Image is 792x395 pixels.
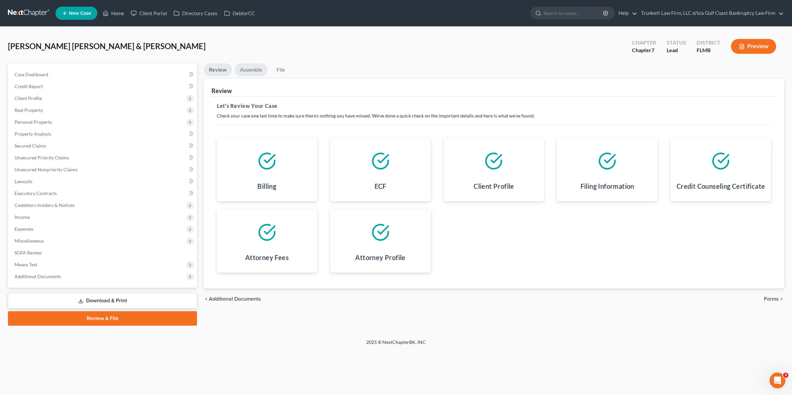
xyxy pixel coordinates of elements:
[9,69,197,81] a: Case Dashboard
[9,152,197,164] a: Unsecured Priority Claims
[544,7,604,19] input: Search by name...
[127,7,170,19] a: Client Portal
[638,7,784,19] a: Trunkett Law Firm, LLC d/b/a Gulf Coast Bankruptcy Law Firm
[15,83,43,89] span: Credit Report
[9,247,197,259] a: SOFA Review
[632,39,656,47] div: Chapter
[270,63,291,76] a: File
[676,181,765,191] h4: Credit Counseling Certificate
[245,253,289,262] h4: Attorney Fees
[15,250,42,255] span: SOFA Review
[9,140,197,152] a: Secured Claims
[770,373,785,388] iframe: Intercom live chat
[355,253,405,262] h4: Attorney Profile
[764,296,779,302] span: Forms
[209,296,261,302] span: Additional Documents
[15,143,46,148] span: Secured Claims
[15,190,57,196] span: Executory Contracts
[235,63,267,76] a: Assemble
[9,128,197,140] a: Property Analysis
[69,11,91,16] span: New Case
[204,296,209,302] i: chevron_left
[667,39,686,47] div: Status
[99,7,127,19] a: Home
[9,81,197,92] a: Credit Report
[779,296,784,302] i: chevron_right
[474,181,514,191] h4: Client Profile
[651,47,654,53] span: 7
[217,102,771,110] h5: Let's Review Your Case
[697,39,720,47] div: District
[217,113,771,119] p: Check your case one last time to make sure there's nothing you have missed. We've done a quick ch...
[8,41,206,51] span: [PERSON_NAME] [PERSON_NAME] & [PERSON_NAME]
[15,214,30,220] span: Income
[667,47,686,54] div: Lead
[15,226,33,232] span: Expenses
[221,7,258,19] a: DebtorCC
[170,7,221,19] a: Directory Cases
[15,274,61,279] span: Additional Documents
[632,47,656,54] div: Chapter
[15,155,69,160] span: Unsecured Priority Claims
[9,176,197,187] a: Lawsuits
[15,262,37,267] span: Means Test
[15,179,32,184] span: Lawsuits
[9,187,197,199] a: Executory Contracts
[15,131,51,137] span: Property Analysis
[15,202,75,208] span: Codebtors Insiders & Notices
[764,296,784,302] button: Forms chevron_right
[8,293,197,309] a: Download & Print
[15,119,52,125] span: Personal Property
[375,181,386,191] h4: ECF
[9,164,197,176] a: Unsecured Nonpriority Claims
[15,95,42,101] span: Client Profile
[731,39,776,54] button: Preview
[208,339,584,351] div: 2025 © NextChapterBK, INC
[615,7,637,19] a: Help
[15,238,44,244] span: Miscellaneous
[204,63,232,76] a: Review
[15,167,78,172] span: Unsecured Nonpriority Claims
[580,181,634,191] h4: Filing Information
[783,373,788,378] span: 3
[8,311,197,326] a: Review & File
[204,296,261,302] a: chevron_left Additional Documents
[212,87,232,95] div: Review
[257,181,276,191] h4: Billing
[15,72,48,77] span: Case Dashboard
[697,47,720,54] div: FLMB
[15,107,43,113] span: Real Property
